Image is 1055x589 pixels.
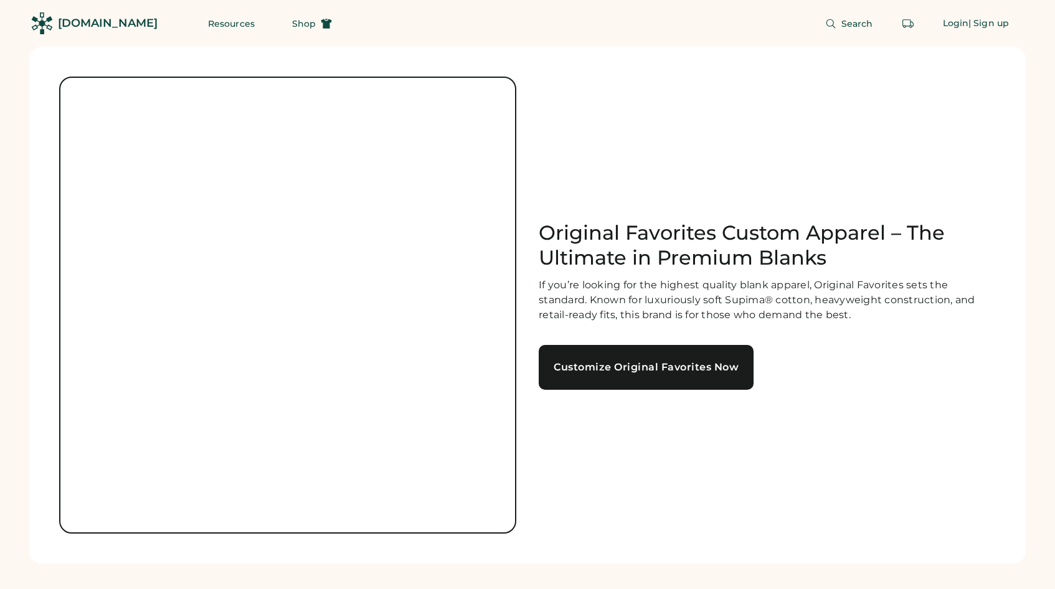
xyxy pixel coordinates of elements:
[193,11,270,36] button: Resources
[539,220,996,270] h1: Original Favorites Custom Apparel – The Ultimate in Premium Blanks
[31,12,53,34] img: Rendered Logo - Screens
[968,17,1009,30] div: | Sign up
[554,362,739,372] div: Customize Original Favorites Now
[58,16,158,31] div: [DOMAIN_NAME]
[841,19,873,28] span: Search
[896,11,920,36] button: Retrieve an order
[810,11,888,36] button: Search
[539,345,754,390] a: Customize Original Favorites Now
[277,11,347,36] button: Shop
[943,17,969,30] div: Login
[539,278,996,323] div: If you’re looking for the highest quality blank apparel, Original Favorites sets the standard. Kn...
[292,19,316,28] span: Shop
